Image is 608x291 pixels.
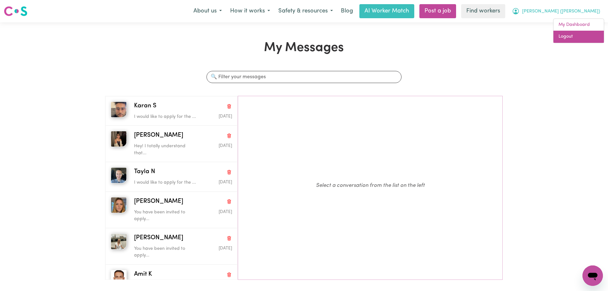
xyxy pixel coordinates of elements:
[226,102,232,110] button: Delete conversation
[111,102,127,118] img: Karan S
[219,246,232,250] span: Message sent on August 5, 2025
[134,179,199,186] p: I would like to apply for the ...
[274,4,337,18] button: Safety & resources
[105,96,237,126] button: Karan SKaran SDelete conversationI would like to apply for the ...Message sent on August 5, 2025
[134,234,183,243] span: [PERSON_NAME]
[105,162,237,191] button: Tayla NTayla NDelete conversationI would like to apply for the ...Message sent on August 5, 2025
[134,245,199,259] p: You have been invited to apply...
[582,265,603,286] iframe: Button to launch messaging window
[134,131,183,140] span: [PERSON_NAME]
[226,270,232,279] button: Delete conversation
[226,132,232,140] button: Delete conversation
[508,4,604,18] button: My Account
[105,192,237,228] button: Laura W[PERSON_NAME]Delete conversationYou have been invited to apply...Message sent on August 5,...
[461,4,505,18] a: Find workers
[134,167,155,177] span: Tayla N
[111,131,127,147] img: Rachel T
[316,183,425,188] em: Select a conversation from the list on the left
[553,31,604,43] a: Logout
[337,4,357,18] a: Blog
[111,197,127,213] img: Laura W
[111,167,127,183] img: Tayla N
[111,234,127,249] img: Jade N
[111,270,127,286] img: Amit K
[134,270,152,279] span: Amit K
[134,209,199,223] p: You have been invited to apply...
[134,143,199,157] p: Hey! I totally understand that...
[189,4,226,18] button: About us
[134,102,156,111] span: Karan S
[226,234,232,242] button: Delete conversation
[226,197,232,206] button: Delete conversation
[134,113,199,120] p: I would like to apply for the ...
[4,4,27,19] a: Careseekers logo
[522,8,600,15] span: [PERSON_NAME] ([PERSON_NAME])
[134,197,183,206] span: [PERSON_NAME]
[219,210,232,214] span: Message sent on August 5, 2025
[105,126,237,162] button: Rachel T[PERSON_NAME]Delete conversationHey! I totally understand that...Message sent on August 5...
[553,19,604,43] div: My Account
[226,168,232,176] button: Delete conversation
[4,5,27,17] img: Careseekers logo
[226,4,274,18] button: How it works
[206,71,402,83] input: 🔍 Filter your messages
[105,228,237,264] button: Jade N[PERSON_NAME]Delete conversationYou have been invited to apply...Message sent on August 5, ...
[359,4,414,18] a: AI Worker Match
[553,19,604,31] a: My Dashboard
[219,180,232,184] span: Message sent on August 5, 2025
[219,114,232,119] span: Message sent on August 5, 2025
[105,40,503,56] h1: My Messages
[219,144,232,148] span: Message sent on August 5, 2025
[419,4,456,18] a: Post a job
